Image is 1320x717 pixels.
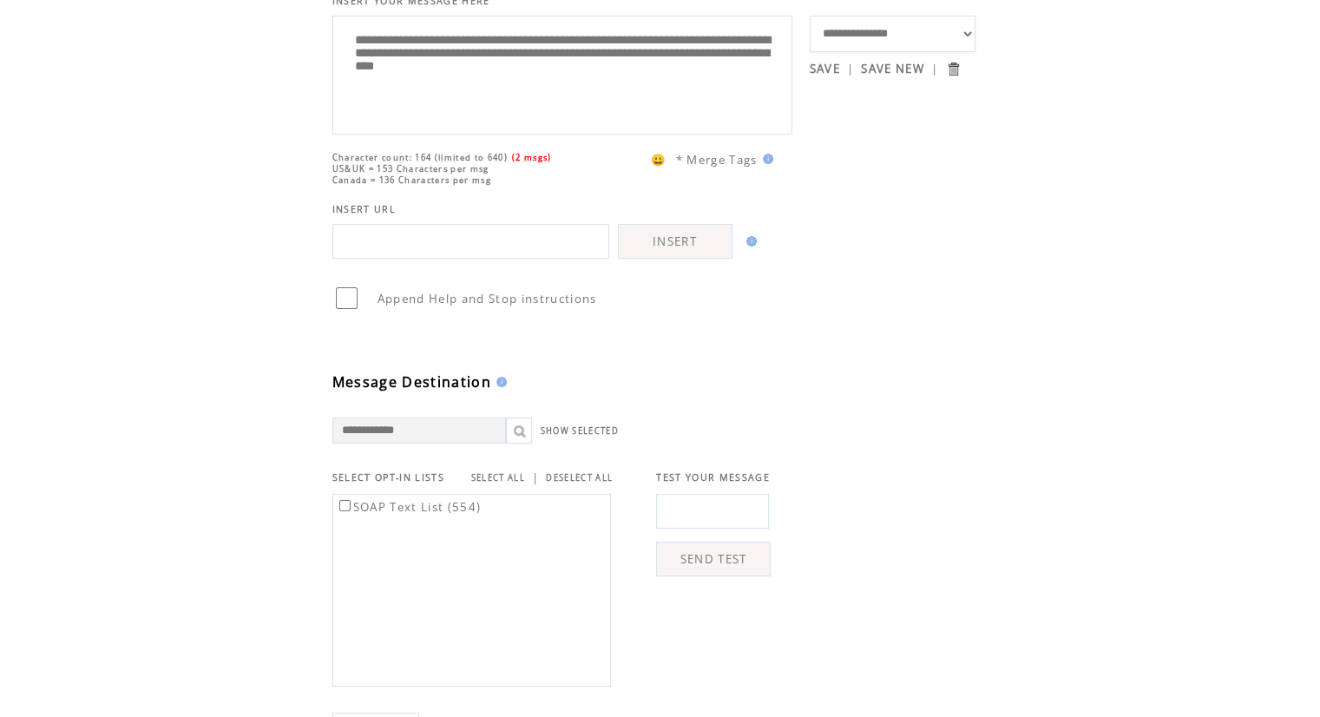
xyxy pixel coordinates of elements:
[332,174,491,186] span: Canada = 136 Characters per msg
[656,471,770,483] span: TEST YOUR MESSAGE
[810,61,840,76] a: SAVE
[332,163,489,174] span: US&UK = 153 Characters per msg
[931,61,938,76] span: |
[945,61,962,77] input: Submit
[491,377,507,387] img: help.gif
[332,471,444,483] span: SELECT OPT-IN LISTS
[656,542,771,576] a: SEND TEST
[532,470,539,485] span: |
[332,372,491,391] span: Message Destination
[332,152,508,163] span: Character count: 164 (limited to 640)
[741,236,757,247] img: help.gif
[332,203,396,215] span: INSERT URL
[339,500,351,511] input: SOAP Text List (554)
[471,472,525,483] a: SELECT ALL
[758,154,773,164] img: help.gif
[651,152,667,168] span: 😀
[378,291,597,306] span: Append Help and Stop instructions
[861,61,924,76] a: SAVE NEW
[546,472,613,483] a: DESELECT ALL
[512,152,552,163] span: (2 msgs)
[541,425,619,437] a: SHOW SELECTED
[676,152,758,168] span: * Merge Tags
[336,499,482,515] label: SOAP Text List (554)
[618,224,732,259] a: INSERT
[847,61,854,76] span: |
